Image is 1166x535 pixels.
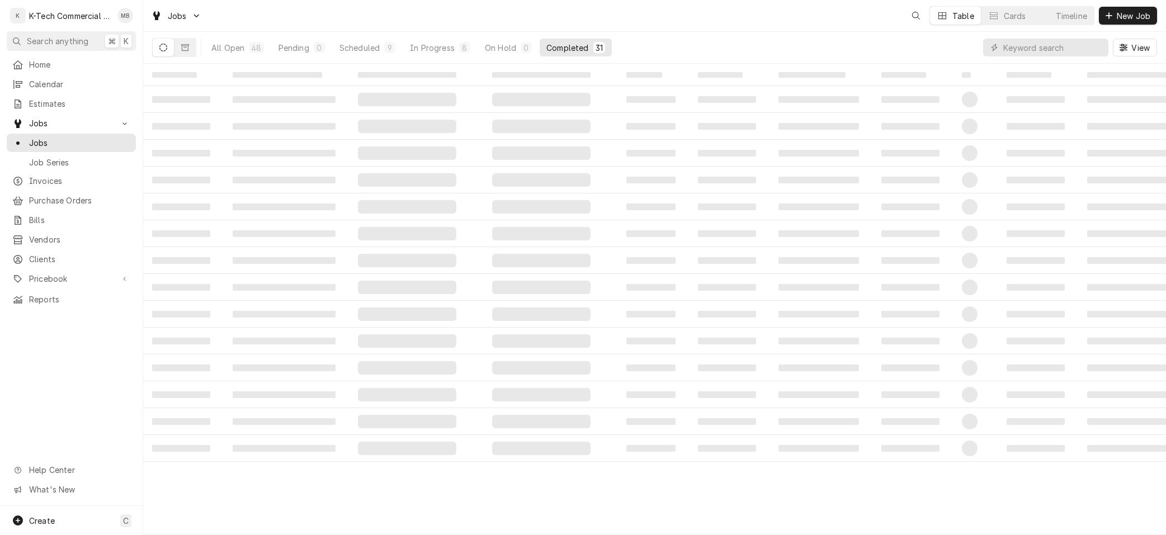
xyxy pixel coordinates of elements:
[1099,7,1157,25] button: New Job
[881,150,940,157] span: ‌
[881,445,940,452] span: ‌
[881,96,940,103] span: ‌
[778,445,859,452] span: ‌
[29,59,130,70] span: Home
[778,96,859,103] span: ‌
[881,364,940,371] span: ‌
[358,72,456,78] span: ‌
[7,230,136,249] a: Vendors
[7,172,136,190] a: Invoices
[1007,150,1065,157] span: ‌
[962,145,978,161] span: ‌
[147,7,206,25] a: Go to Jobs
[143,64,1166,535] table: Completed Jobs List Loading
[152,123,210,130] span: ‌
[233,203,336,210] span: ‌
[778,284,859,291] span: ‌
[626,311,676,318] span: ‌
[7,461,136,479] a: Go to Help Center
[698,391,756,398] span: ‌
[1007,203,1065,210] span: ‌
[492,388,591,401] span: ‌
[233,96,336,103] span: ‌
[29,10,111,22] div: K-Tech Commercial Kitchen Repair & Maintenance
[29,137,130,149] span: Jobs
[1007,72,1051,78] span: ‌
[626,150,676,157] span: ‌
[881,72,926,78] span: ‌
[626,96,676,103] span: ‌
[778,364,859,371] span: ‌
[698,284,756,291] span: ‌
[492,120,591,133] span: ‌
[881,203,940,210] span: ‌
[233,177,336,183] span: ‌
[778,418,859,425] span: ‌
[778,177,859,183] span: ‌
[626,445,676,452] span: ‌
[358,361,456,375] span: ‌
[962,333,978,349] span: ‌
[778,230,859,237] span: ‌
[778,72,846,78] span: ‌
[358,227,456,240] span: ‌
[7,250,136,268] a: Clients
[698,418,756,425] span: ‌
[29,195,130,206] span: Purchase Orders
[698,311,756,318] span: ‌
[626,364,676,371] span: ‌
[152,445,210,452] span: ‌
[492,334,591,348] span: ‌
[881,418,940,425] span: ‌
[7,114,136,132] a: Go to Jobs
[117,8,133,23] div: MB
[152,364,210,371] span: ‌
[1007,96,1065,103] span: ‌
[492,200,591,214] span: ‌
[962,306,978,322] span: ‌
[358,415,456,428] span: ‌
[10,8,26,23] div: K
[7,290,136,309] a: Reports
[7,75,136,93] a: Calendar
[1007,364,1065,371] span: ‌
[233,284,336,291] span: ‌
[233,311,336,318] span: ‌
[152,284,210,291] span: ‌
[29,117,114,129] span: Jobs
[626,177,676,183] span: ‌
[698,203,756,210] span: ‌
[698,257,756,264] span: ‌
[233,391,336,398] span: ‌
[492,415,591,428] span: ‌
[492,93,591,106] span: ‌
[626,203,676,210] span: ‌
[962,172,978,188] span: ‌
[233,338,336,344] span: ‌
[29,98,130,110] span: Estimates
[152,230,210,237] span: ‌
[492,307,591,321] span: ‌
[881,230,940,237] span: ‌
[778,338,859,344] span: ‌
[358,120,456,133] span: ‌
[211,42,244,54] div: All Open
[27,35,88,47] span: Search anything
[546,42,588,54] div: Completed
[233,445,336,452] span: ‌
[29,234,130,245] span: Vendors
[358,334,456,348] span: ‌
[778,150,859,157] span: ‌
[152,72,197,78] span: ‌
[7,134,136,152] a: Jobs
[1007,391,1065,398] span: ‌
[698,72,743,78] span: ‌
[29,157,130,168] span: Job Series
[698,150,756,157] span: ‌
[152,150,210,157] span: ‌
[233,230,336,237] span: ‌
[881,177,940,183] span: ‌
[233,123,336,130] span: ‌
[1056,10,1087,22] div: Timeline
[358,93,456,106] span: ‌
